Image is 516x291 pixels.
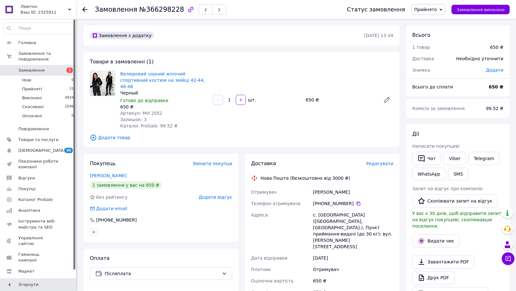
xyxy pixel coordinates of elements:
span: Аналітика [18,208,40,213]
b: 650 ₴ [489,84,503,89]
a: Viber [444,152,466,165]
a: [PERSON_NAME] [90,173,127,178]
span: 1 [66,68,73,73]
div: 1 замовлення у вас на 650 ₴ [90,181,162,189]
div: Замовлення з додатку [90,32,154,39]
span: Оціночна вартість [251,278,294,283]
span: Залишок: 3 [120,117,147,122]
div: [PERSON_NAME] [312,186,395,198]
span: 1 товар [412,45,430,50]
span: Готово до відправки [120,98,168,103]
div: с. [GEOGRAPHIC_DATA] ([GEOGRAPHIC_DATA], [GEOGRAPHIC_DATA].), Пункт приймання-видачі (до 30 кг): ... [312,209,395,252]
a: Редагувати [381,94,393,106]
span: У вас є 30 днів, щоб відправити запит на відгук покупцеві, скопіювавши посилання. [412,211,501,229]
span: Показники роботи компанії [18,158,59,170]
span: Дії [412,131,419,137]
div: Отримувач [312,264,395,275]
span: 45 [65,148,73,153]
span: 0 [71,113,74,119]
span: Додати товар [90,134,393,141]
span: Додати [486,68,503,73]
span: Маркет [18,268,34,274]
button: Скопіювати запит на відгук [412,194,498,208]
span: 31 [69,86,74,92]
span: Комісія за замовлення [412,106,465,111]
div: [DATE] [312,252,395,264]
span: Замовлення та повідомлення [18,51,76,62]
span: Артикул: МН 2052 [120,111,162,116]
div: Додати email [89,205,128,212]
time: [DATE] 13:34 [364,33,393,38]
span: №366298228 [139,6,184,13]
span: Отримувач [251,190,277,195]
span: Оплата [90,255,109,261]
div: Повернутися назад [82,6,87,13]
button: SMS [448,168,468,180]
span: 2596 [65,104,74,110]
span: 0 [71,77,74,83]
span: [DEMOGRAPHIC_DATA] [18,148,65,153]
span: Без рейтингу [96,195,127,200]
span: Всього до сплати [412,84,453,89]
span: Додати відгук [199,195,232,200]
div: [PHONE_NUMBER] [96,217,137,223]
span: Післяплата [105,270,219,277]
span: Левітон [21,4,68,10]
div: Необхідно уточнити [452,52,507,66]
div: 650 ₴ [490,44,503,50]
span: 4834 [65,95,74,101]
span: Управління сайтом [18,235,59,247]
div: [PHONE_NUMBER] [313,200,393,207]
span: Оплачені [22,113,42,119]
span: Каталог ProSale [18,197,53,203]
span: Товари в замовленні (1) [90,59,154,65]
span: Запит на відгук про компанію [412,186,482,191]
div: Додати email [96,205,128,212]
span: Платник [251,267,271,272]
a: Telegram [469,152,500,165]
span: Прийняті [22,86,42,92]
span: Товари та послуги [18,137,59,143]
span: Знижка [412,68,430,73]
span: Відгуки [18,175,35,181]
span: Доставка [412,56,434,61]
span: Адреса [251,212,268,217]
span: Доставка [251,160,276,166]
span: Змінити покупця [193,161,232,166]
a: Друк PDF [412,271,454,284]
button: Замовлення виконано [451,5,510,14]
span: Покупець [90,160,116,166]
span: Дата відправки [251,255,288,261]
div: Статус замовлення [347,6,405,13]
span: Гаманець компанії [18,252,59,263]
div: шт. [246,97,257,103]
a: Велюровий чорний жіночий спортивний костюм на змійці 42-44, 46-48 [120,71,205,89]
a: Завантажити PDF [412,255,474,268]
span: Замовлення [95,6,137,13]
span: Покупці [18,186,35,192]
span: Нові [22,77,31,83]
span: Прийнято [414,7,437,12]
input: Пошук [3,23,74,34]
button: Чат [412,152,441,165]
button: Видати чек [412,234,459,248]
div: 650 ₴ [312,275,395,287]
div: Ваш ID: 2325911 [21,10,76,15]
span: Редагувати [366,161,393,166]
div: 650 ₴ [120,104,208,110]
span: Каталог ProSale: 99.52 ₴ [120,123,177,128]
span: Телефон отримувача [251,201,301,206]
span: Написати покупцеві [412,144,459,149]
span: Головна [18,40,36,46]
span: Скасовані [22,104,44,110]
span: Всього [412,32,430,38]
div: Нова Пошта (безкоштовно від 3000 ₴) [259,175,352,181]
span: Виконані [22,95,42,101]
span: Інструменти веб-майстра та SEO [18,218,59,230]
span: Замовлення виконано [457,7,505,12]
a: WhatsApp [412,168,445,180]
img: Велюровий чорний жіночий спортивний костюм на змійці 42-44, 46-48 [90,71,115,96]
div: Черный [120,90,208,96]
div: 650 ₴ [303,95,378,104]
span: 99.52 ₴ [486,106,503,111]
